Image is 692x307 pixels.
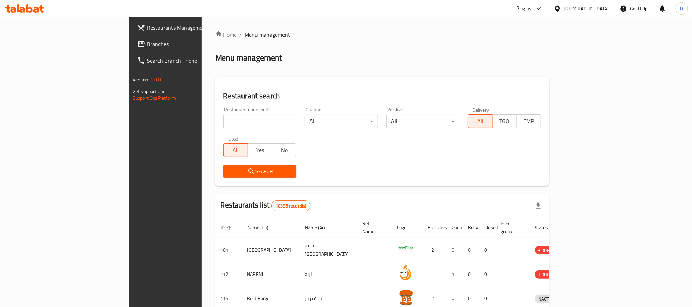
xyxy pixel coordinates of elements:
[463,217,479,238] th: Busy
[150,75,161,84] span: 1.0.0
[501,219,521,236] span: POS group
[271,200,310,211] div: Total records count
[132,52,245,69] a: Search Branch Phone
[132,36,245,52] a: Branches
[221,200,311,211] h2: Restaurants list
[516,114,541,128] button: TMP
[520,116,538,126] span: TMP
[492,114,517,128] button: TGO
[229,167,291,176] span: Search
[564,5,609,12] div: [GEOGRAPHIC_DATA]
[275,145,294,155] span: No
[223,91,541,101] h2: Restaurant search
[147,56,239,65] span: Search Branch Phone
[516,4,531,13] div: Plugins
[468,114,492,128] button: All
[132,19,245,36] a: Restaurants Management
[251,145,269,155] span: Yes
[530,198,546,214] div: Export file
[535,295,558,303] span: INACTIVE
[535,295,558,303] div: INACTIVE
[215,30,549,39] nav: breadcrumb
[228,136,241,141] label: Upsell
[223,165,297,178] button: Search
[392,217,423,238] th: Logo
[272,143,296,157] button: No
[535,271,555,279] span: HIDDEN
[463,238,479,262] td: 0
[535,246,555,254] span: HIDDEN
[223,115,297,128] input: Search for restaurant name or ID..
[147,40,239,48] span: Branches
[226,145,245,155] span: All
[386,115,460,128] div: All
[495,116,514,126] span: TGO
[300,262,357,286] td: نارنج
[133,87,164,96] span: Get support on:
[242,262,300,286] td: NARENJ
[133,75,149,84] span: Version:
[535,224,557,232] span: Status
[245,30,290,39] span: Menu management
[680,5,683,12] span: D
[471,116,489,126] span: All
[363,219,384,236] span: Ref. Name
[248,143,272,157] button: Yes
[423,238,446,262] td: 2
[423,262,446,286] td: 1
[305,224,334,232] span: Name (Ar)
[221,224,234,232] span: ID
[215,52,282,63] h2: Menu management
[446,217,463,238] th: Open
[479,217,496,238] th: Closed
[300,238,357,262] td: قرية [GEOGRAPHIC_DATA]
[479,238,496,262] td: 0
[242,238,300,262] td: [GEOGRAPHIC_DATA]
[272,203,310,209] span: 10395 record(s)
[397,240,414,257] img: Spicy Village
[479,262,496,286] td: 0
[305,115,378,128] div: All
[397,264,414,281] img: NARENJ
[133,94,176,103] a: Support.OpsPlatform
[423,217,446,238] th: Branches
[446,238,463,262] td: 0
[247,224,277,232] span: Name (En)
[223,143,248,157] button: All
[472,107,489,112] label: Delivery
[397,289,414,306] img: Best Burger
[446,262,463,286] td: 1
[463,262,479,286] td: 0
[147,24,239,32] span: Restaurants Management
